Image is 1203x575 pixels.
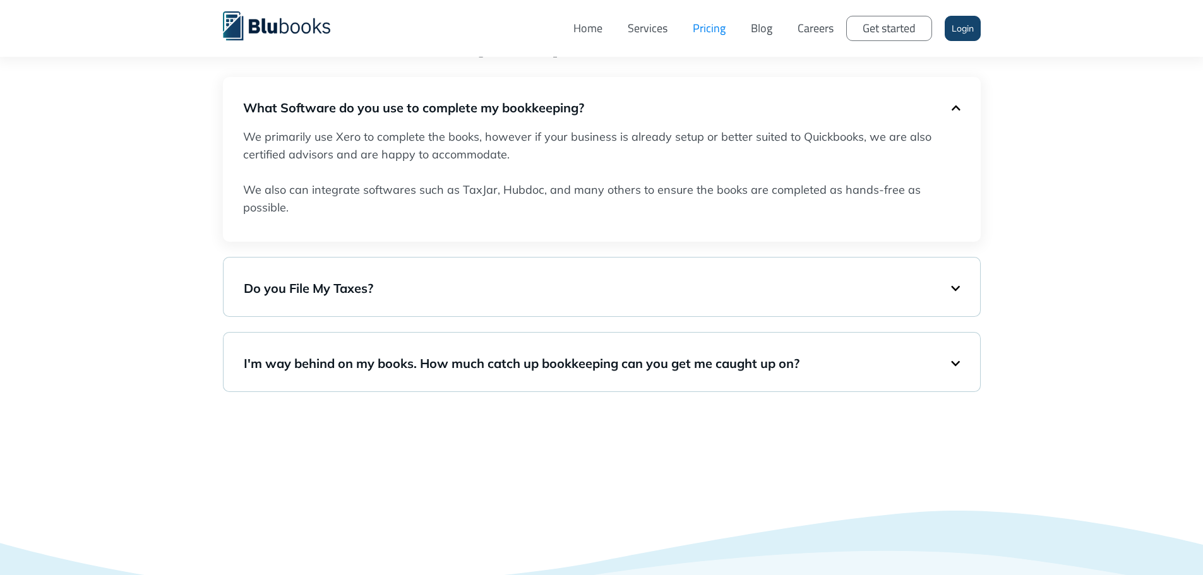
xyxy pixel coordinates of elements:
[243,99,952,117] h5: What Software do you use to complete my bookkeeping?
[738,9,785,47] a: Blog
[244,280,951,297] h5: Do you File My Taxes?
[244,355,951,372] h5: I'm way behind on my books. How much catch up bookkeeping can you get me caught up on?
[945,16,981,41] a: Login
[680,9,738,47] a: Pricing
[615,9,680,47] a: Services
[223,9,349,40] a: home
[223,23,981,58] h2: Frequently Asked Questions
[561,9,615,47] a: Home
[785,9,846,47] a: Careers
[846,16,932,41] a: Get started
[243,128,955,216] div: We primarily use Xero to complete the books, however if your business is already setup or better ...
